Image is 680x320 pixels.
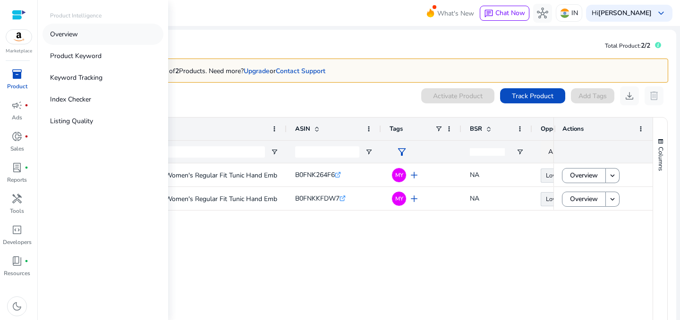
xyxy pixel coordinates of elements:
[6,30,32,44] img: amazon.svg
[562,168,606,183] button: Overview
[408,169,420,181] span: add
[244,67,270,76] a: Upgrade
[390,125,403,133] span: Tags
[50,116,93,126] p: Listing Quality
[570,189,598,209] span: Overview
[50,94,91,104] p: Index Checker
[3,238,32,246] p: Developers
[12,113,22,122] p: Ads
[570,166,598,185] span: Overview
[11,68,23,80] span: inventory_2
[495,8,525,17] span: Chat Now
[598,8,652,17] b: [PERSON_NAME]
[25,166,28,169] span: fiber_manual_record
[50,73,102,83] p: Keyword Tracking
[10,144,24,153] p: Sales
[11,301,23,312] span: dark_mode
[484,9,493,18] span: chat
[77,66,325,76] p: You've reached your Plan Limit of Products. Need more?
[500,88,565,103] button: Track Product
[656,147,665,171] span: Columns
[470,125,482,133] span: BSR
[83,146,265,158] input: Product Name Filter Input
[7,82,27,91] p: Product
[655,8,667,19] span: keyboard_arrow_down
[295,194,340,203] span: B0FNKKFDW7
[608,195,617,203] mat-icon: keyboard_arrow_down
[470,194,479,203] span: NA
[7,176,27,184] p: Reports
[541,192,594,206] a: Low - Moderate
[11,255,23,267] span: book_4
[512,91,553,101] span: Track Product
[395,172,403,178] span: MY
[25,135,28,138] span: fiber_manual_record
[11,193,23,204] span: handyman
[118,189,336,209] p: House of Kashi Women's Regular Fit Tunic Hand Embroidered Lucknowi...
[571,5,578,21] p: IN
[271,148,278,156] button: Open Filter Menu
[276,67,325,76] a: Contact Support
[11,224,23,236] span: code_blocks
[118,166,336,185] p: House of Kashi Women's Regular Fit Tunic Hand Embroidered Lucknowi...
[470,170,479,179] span: NA
[537,8,548,19] span: hub
[4,269,30,278] p: Resources
[408,193,420,204] span: add
[560,8,569,18] img: in.svg
[11,100,23,111] span: campaign
[395,196,403,202] span: MY
[244,67,276,76] span: or
[175,67,179,76] b: 2
[562,125,584,133] span: Actions
[25,103,28,107] span: fiber_manual_record
[11,162,23,173] span: lab_profile
[480,6,529,21] button: chatChat Now
[624,90,635,101] span: download
[541,125,590,133] span: Opportunity Score
[548,147,557,156] span: All
[620,86,639,105] button: download
[295,170,335,179] span: B0FNK264F6
[295,125,310,133] span: ASIN
[6,48,32,55] p: Marketplace
[295,146,359,158] input: ASIN Filter Input
[533,4,552,23] button: hub
[50,51,102,61] p: Product Keyword
[516,148,524,156] button: Open Filter Menu
[641,41,650,50] span: 2/2
[365,148,373,156] button: Open Filter Menu
[50,11,102,20] p: Product Intelligence
[541,168,594,183] a: Low - Moderate
[50,29,78,39] p: Overview
[10,207,24,215] p: Tools
[11,131,23,142] span: donut_small
[25,259,28,263] span: fiber_manual_record
[437,5,474,22] span: What's New
[562,192,606,207] button: Overview
[608,171,617,180] mat-icon: keyboard_arrow_down
[592,10,652,17] p: Hi
[605,42,641,50] span: Total Product:
[396,146,408,158] span: filter_alt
